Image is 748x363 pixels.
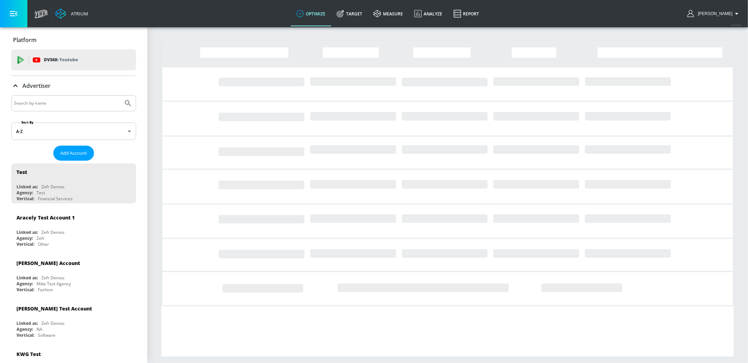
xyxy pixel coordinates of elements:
[38,287,53,293] div: Fashion
[60,149,87,157] span: Add Account
[36,190,45,196] div: Test
[16,169,27,175] div: Test
[731,23,741,27] span: v 4.24.0
[11,209,136,249] div: Aracely Test Account 1Linked as:Zefr DemosAgency:ZefrVertical:Other
[11,163,136,203] div: TestLinked as:Zefr DemosAgency:TestVertical:Financial Services
[16,241,34,247] div: Vertical:
[41,275,65,281] div: Zefr Demos
[11,49,136,70] div: DV360: Youtube
[36,326,42,332] div: NA
[11,300,136,340] div: [PERSON_NAME] Test AccountLinked as:Zefr DemosAgency:NAVertical:Software
[16,305,92,312] div: [PERSON_NAME] Test Account
[68,11,88,17] div: Atrium
[22,82,50,90] p: Advertiser
[11,30,136,50] div: Platform
[11,254,136,294] div: [PERSON_NAME] AccountLinked as:Zefr DemosAgency:Mike Test AgencyVertical:Fashion
[44,56,78,64] p: DV360:
[38,196,73,202] div: Financial Services
[16,235,33,241] div: Agency:
[41,184,65,190] div: Zefr Demos
[16,275,38,281] div: Linked as:
[16,326,33,332] div: Agency:
[448,1,485,26] a: Report
[36,281,71,287] div: Mike Test Agency
[16,281,33,287] div: Agency:
[13,36,36,44] p: Platform
[368,1,409,26] a: measure
[55,8,88,19] a: Atrium
[11,76,136,96] div: Advertiser
[16,196,34,202] div: Vertical:
[16,214,75,221] div: Aracely Test Account 1
[41,320,65,326] div: Zefr Demos
[687,9,741,18] button: [PERSON_NAME]
[16,332,34,338] div: Vertical:
[16,260,80,266] div: [PERSON_NAME] Account
[59,56,78,63] p: Youtube
[36,235,45,241] div: Zefr
[20,120,35,125] label: Sort By
[16,351,41,357] div: KWG Test
[291,1,331,26] a: optimize
[38,332,55,338] div: Software
[14,99,120,108] input: Search by name
[16,190,33,196] div: Agency:
[38,241,49,247] div: Other
[16,287,34,293] div: Vertical:
[16,184,38,190] div: Linked as:
[331,1,368,26] a: Target
[409,1,448,26] a: Analyze
[11,123,136,140] div: A-Z
[695,11,733,16] span: login as: casey.cohen@zefr.com
[53,146,94,161] button: Add Account
[16,229,38,235] div: Linked as:
[41,229,65,235] div: Zefr Demos
[16,320,38,326] div: Linked as:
